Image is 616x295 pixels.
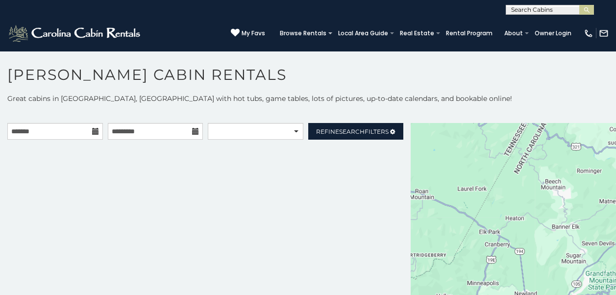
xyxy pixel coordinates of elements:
[242,29,265,38] span: My Favs
[339,128,365,135] span: Search
[7,24,143,43] img: White-1-2.png
[599,28,609,38] img: mail-regular-white.png
[530,26,576,40] a: Owner Login
[441,26,497,40] a: Rental Program
[275,26,331,40] a: Browse Rentals
[499,26,528,40] a: About
[231,28,265,38] a: My Favs
[395,26,439,40] a: Real Estate
[308,123,404,140] a: RefineSearchFilters
[316,128,389,135] span: Refine Filters
[584,28,593,38] img: phone-regular-white.png
[333,26,393,40] a: Local Area Guide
